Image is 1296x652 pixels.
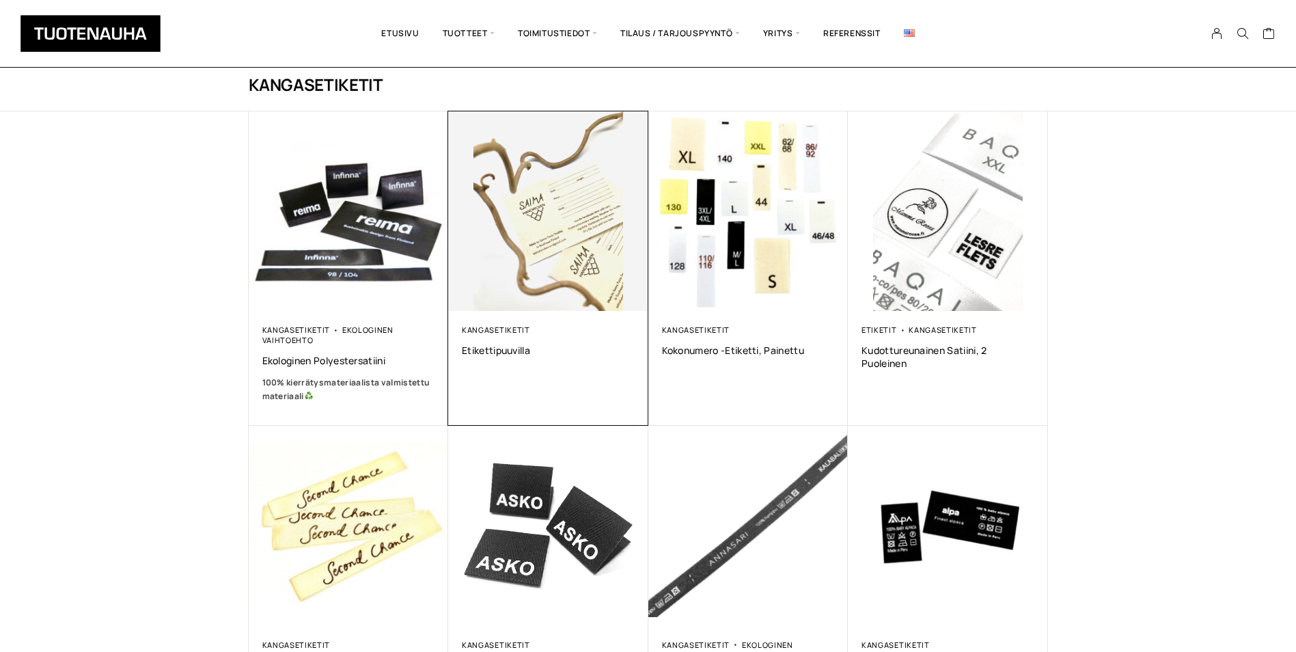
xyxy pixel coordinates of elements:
[662,344,835,357] a: Kokonumero -etiketti, Painettu
[662,325,730,335] a: Kangasetiketit
[1263,27,1276,43] a: Cart
[1204,27,1230,40] a: My Account
[462,640,530,650] a: Kangasetiketit
[262,325,394,345] a: Ekologinen vaihtoehto
[262,354,435,367] a: Ekologinen polyestersatiini
[752,10,812,57] span: Yritys
[861,325,897,335] a: Etiketit
[431,10,506,57] span: Tuotteet
[462,325,530,335] a: Kangasetiketit
[904,29,915,37] img: English
[909,325,977,335] a: Kangasetiketit
[462,344,635,357] a: Etikettipuuvilla
[249,73,1048,96] h1: Kangasetiketit
[262,376,435,403] a: 100% kierrätysmateriaalista valmistettu materiaali♻️
[609,10,752,57] span: Tilaus / Tarjouspyyntö
[1230,27,1256,40] button: Search
[20,15,161,52] img: Tuotenauha Oy
[812,10,892,57] a: Referenssit
[262,377,430,402] b: 100% kierrätysmateriaalista valmistettu materiaali
[506,10,609,57] span: Toimitustiedot
[370,10,430,57] a: Etusivu
[305,392,313,400] img: ♻️
[861,344,1034,370] a: Kudottureunainen satiini, 2 puoleinen
[861,640,930,650] a: Kangasetiketit
[262,325,331,335] a: Kangasetiketit
[662,640,730,650] a: Kangasetiketit
[262,640,331,650] a: Kangasetiketit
